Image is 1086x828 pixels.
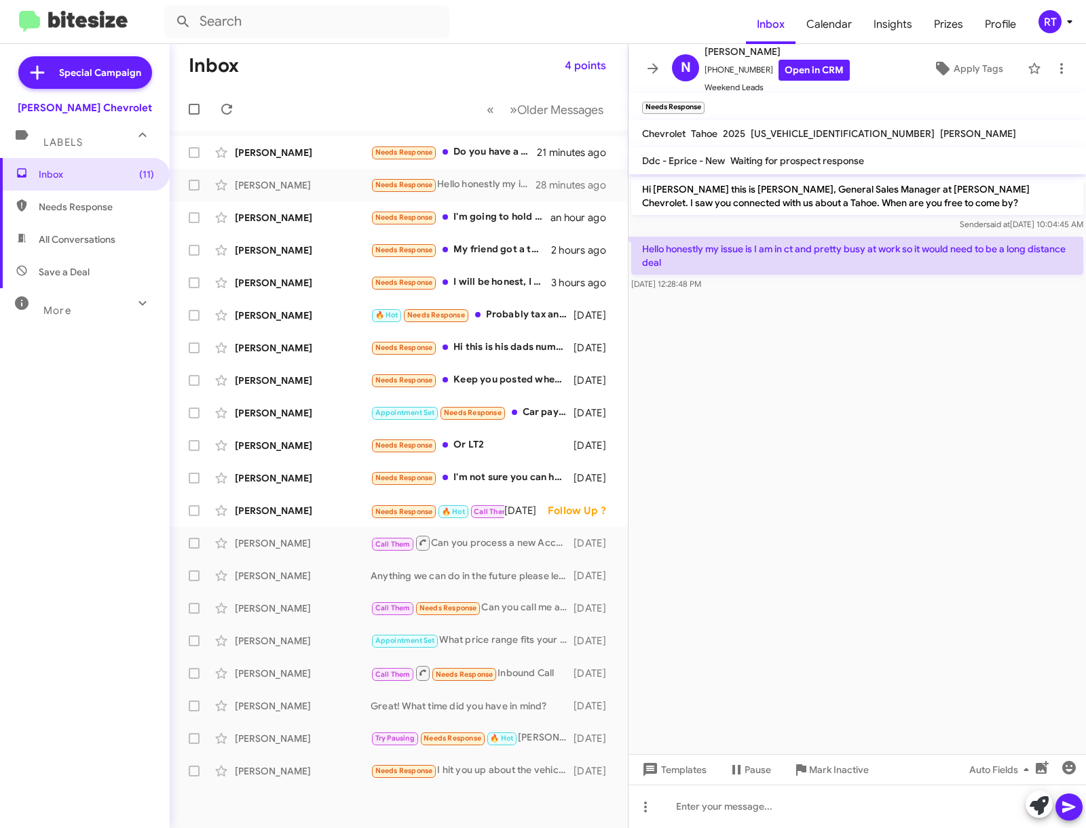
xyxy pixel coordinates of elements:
[631,177,1083,215] p: Hi [PERSON_NAME] this is [PERSON_NAME], General Sales Manager at [PERSON_NAME] Chevrolet. I saw y...
[375,343,433,352] span: Needs Response
[139,167,154,181] span: (11)
[1038,10,1062,33] div: RT
[235,764,371,778] div: [PERSON_NAME]
[189,55,239,77] h1: Inbox
[974,5,1027,44] a: Profile
[235,439,371,452] div: [PERSON_NAME]
[235,276,371,290] div: [PERSON_NAME]
[235,374,371,387] div: [PERSON_NAME]
[691,127,717,140] span: Tahoe
[371,534,574,551] div: Can you process a new AccuTrade appraisal and upload pictures please
[574,667,617,680] div: [DATE]
[479,96,502,123] button: Previous
[940,127,1016,140] span: [PERSON_NAME]
[958,757,1045,782] button: Auto Fields
[371,340,574,355] div: Hi this is his dads number. I'll check with him. [PERSON_NAME] is [DEMOGRAPHIC_DATA] and looking ...
[717,757,782,782] button: Pause
[551,243,617,257] div: 2 hours ago
[574,341,617,355] div: [DATE]
[371,763,574,778] div: I hit you up about the vehicles I want to see.
[548,504,617,517] div: Follow Up ?
[969,757,1034,782] span: Auto Fields
[371,437,574,453] div: Or LT2
[436,670,493,679] span: Needs Response
[371,730,574,746] div: [PERSON_NAME].
[39,200,154,214] span: Needs Response
[419,604,477,612] span: Needs Response
[235,667,371,680] div: [PERSON_NAME]
[235,536,371,550] div: [PERSON_NAME]
[375,734,415,743] span: Try Pausing
[629,757,717,782] button: Templates
[235,699,371,713] div: [PERSON_NAME]
[235,602,371,615] div: [PERSON_NAME]
[705,60,850,81] span: [PHONE_NUMBER]
[375,278,433,287] span: Needs Response
[745,757,771,782] span: Pause
[371,242,551,258] div: My friend got a three-year lease pre-paying $5700 upfront with no monthly payment. Is that still ...
[631,237,1083,275] p: Hello honestly my issue is I am in ct and pretty busy at work so it would need to be a long dista...
[371,470,574,486] div: I'm not sure you can help. I'm trying to turn in my lease, I'm way over on my miles. But I don't ...
[550,211,617,224] div: an hour ago
[235,341,371,355] div: [PERSON_NAME]
[639,757,707,782] span: Templates
[705,81,850,94] span: Weekend Leads
[795,5,863,44] a: Calendar
[371,372,574,388] div: Keep you posted when we are ready
[863,5,923,44] a: Insights
[642,102,705,114] small: Needs Response
[371,275,551,290] div: I will be honest, I am hard of hearing, so coming into the showroom to discuss the deal is very d...
[574,471,617,485] div: [DATE]
[504,504,548,517] div: [DATE]
[923,5,974,44] a: Prizes
[235,406,371,420] div: [PERSON_NAME]
[43,304,71,317] span: More
[375,213,433,222] span: Needs Response
[681,57,691,79] span: N
[371,144,537,160] div: Do you have a 2025 equinox ev or blazer ev?
[371,405,574,420] div: Car payments are outrageously high and I'm not interested in high car payments because I have bad...
[235,634,371,648] div: [PERSON_NAME]
[1027,10,1071,33] button: RT
[517,102,603,117] span: Older Messages
[375,604,411,612] span: Call Them
[375,507,433,516] span: Needs Response
[43,136,83,149] span: Labels
[59,66,141,79] span: Special Campaign
[235,504,371,517] div: [PERSON_NAME]
[164,5,449,38] input: Search
[746,5,795,44] a: Inbox
[371,665,574,682] div: Inbound Call
[986,219,1010,229] span: said at
[914,56,1021,81] button: Apply Tags
[642,127,686,140] span: Chevrolet
[371,600,574,616] div: Can you call me at [PHONE_NUMBER]
[809,757,869,782] span: Mark Inactive
[235,732,371,745] div: [PERSON_NAME]
[375,636,435,645] span: Appointment Set
[751,127,935,140] span: [US_VEHICLE_IDENTIFICATION_NUMBER]
[235,569,371,583] div: [PERSON_NAME]
[574,406,617,420] div: [DATE]
[407,311,465,319] span: Needs Response
[424,734,481,743] span: Needs Response
[779,60,850,81] a: Open in CRM
[18,101,152,115] div: [PERSON_NAME] Chevrolet
[375,670,411,679] span: Call Them
[371,210,550,225] div: I'm going to hold off because I'm not going to get much for trade in
[375,245,433,254] span: Needs Response
[574,309,617,322] div: [DATE]
[502,96,612,123] button: Next
[375,408,435,417] span: Appointment Set
[574,374,617,387] div: [DATE]
[371,502,504,519] div: Inbound Call
[723,127,745,140] span: 2025
[574,536,617,550] div: [DATE]
[375,311,398,319] span: 🔥 Hot
[510,101,517,118] span: »
[574,634,617,648] div: [DATE]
